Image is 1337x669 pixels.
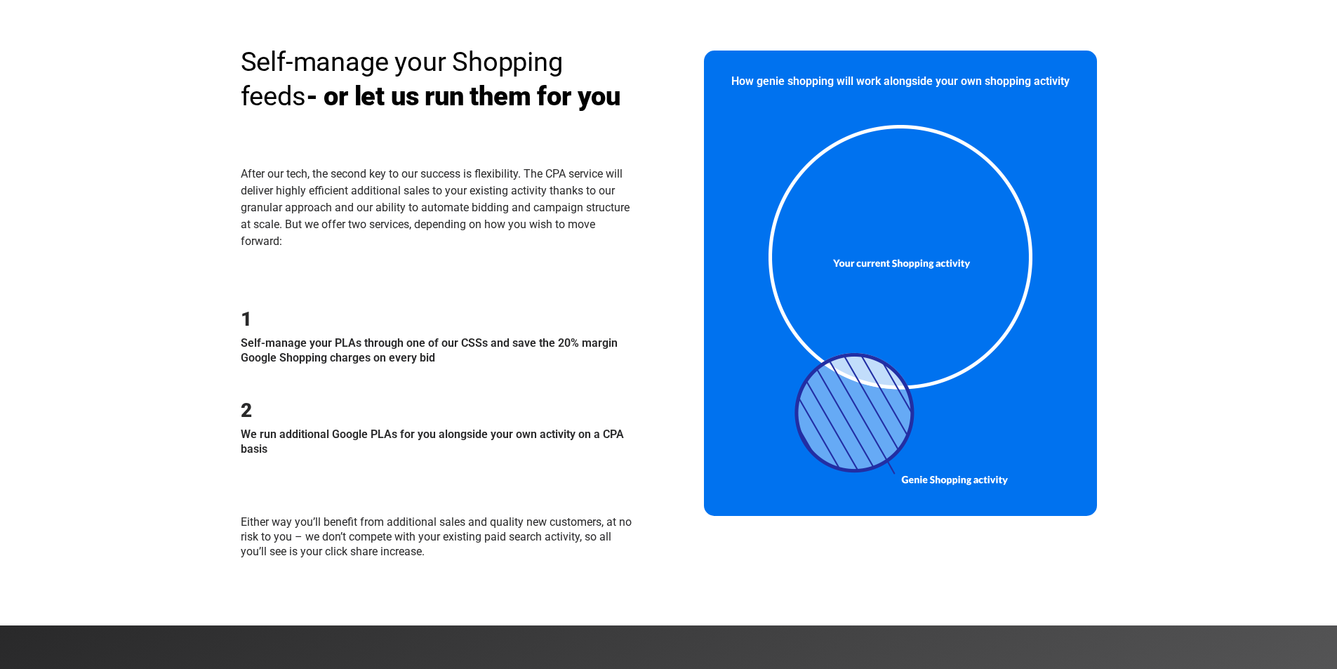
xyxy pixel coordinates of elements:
[241,166,634,267] p: After our tech, the second key to our success is flexibility. The CPA service will deliver highly...
[241,399,252,422] span: 2
[241,515,632,558] span: Either way you’ll benefit from additional sales and quality new customers, at no risk to you – we...
[241,46,563,112] span: Self-manage your Shopping feeds
[717,74,1084,89] p: How genie shopping will work alongside your own shopping activity
[241,428,634,457] p: We run additional Google PLAs for you alongside your own activity on a CPA basis
[241,307,252,331] span: 1
[241,45,634,114] h3: - or let us run them for you
[241,336,634,366] p: Self-manage your PLAs through one of our CSSs and save the 20% margin Google Shopping charges on ...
